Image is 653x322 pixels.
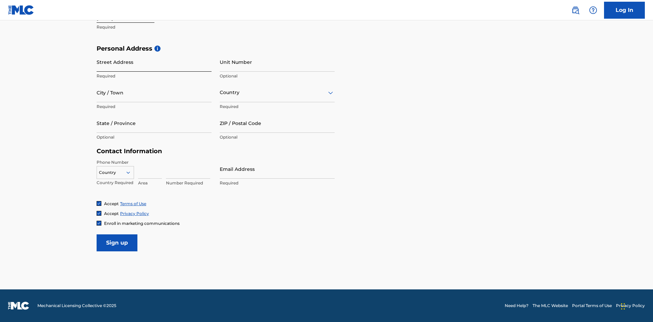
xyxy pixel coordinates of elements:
[586,3,600,17] div: Help
[97,201,101,205] img: checkbox
[154,46,161,52] span: i
[533,303,568,309] a: The MLC Website
[571,6,580,14] img: search
[120,201,146,206] a: Terms of Use
[616,303,645,309] a: Privacy Policy
[166,180,210,186] p: Number Required
[104,201,119,206] span: Accept
[37,303,116,309] span: Mechanical Licensing Collective © 2025
[97,147,335,155] h5: Contact Information
[220,134,335,140] p: Optional
[589,6,597,14] img: help
[97,180,134,186] p: Country Required
[97,234,137,251] input: Sign up
[97,45,556,53] h5: Personal Address
[505,303,529,309] a: Need Help?
[97,24,212,30] p: Required
[621,296,625,317] div: Drag
[97,211,101,215] img: checkbox
[97,134,212,140] p: Optional
[8,5,34,15] img: MLC Logo
[8,302,29,310] img: logo
[97,221,101,225] img: checkbox
[572,303,612,309] a: Portal Terms of Use
[97,104,212,110] p: Required
[220,73,335,79] p: Optional
[569,3,582,17] a: Public Search
[220,180,335,186] p: Required
[104,211,119,216] span: Accept
[604,2,645,19] a: Log In
[120,211,149,216] a: Privacy Policy
[220,104,335,110] p: Required
[97,73,212,79] p: Required
[138,180,162,186] p: Area
[619,289,653,322] iframe: Chat Widget
[104,221,180,226] span: Enroll in marketing communications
